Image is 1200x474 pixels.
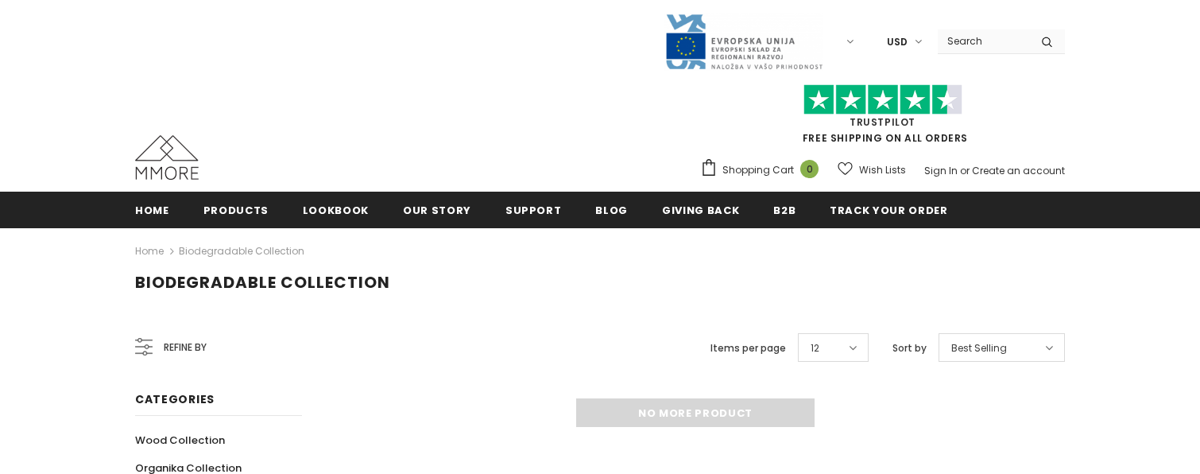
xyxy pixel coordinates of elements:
span: B2B [773,203,795,218]
span: Lookbook [303,203,369,218]
span: Categories [135,391,215,407]
a: B2B [773,192,795,227]
a: Wish Lists [838,156,906,184]
label: Sort by [892,340,927,356]
a: Our Story [403,192,471,227]
span: Giving back [662,203,739,218]
a: Shopping Cart 0 [700,158,826,182]
a: Home [135,242,164,261]
span: Shopping Cart [722,162,794,178]
a: Giving back [662,192,739,227]
span: Home [135,203,169,218]
span: 12 [811,340,819,356]
span: Wish Lists [859,162,906,178]
span: FREE SHIPPING ON ALL ORDERS [700,91,1065,145]
a: Trustpilot [850,115,915,129]
a: Wood Collection [135,426,225,454]
span: support [505,203,562,218]
img: MMORE Cases [135,135,199,180]
a: Track your order [830,192,947,227]
a: Lookbook [303,192,369,227]
span: Wood Collection [135,433,225,448]
span: USD [887,34,908,50]
a: Javni Razpis [664,34,823,48]
label: Items per page [710,340,786,356]
span: or [960,164,970,177]
a: support [505,192,562,227]
a: Biodegradable Collection [179,244,304,258]
a: Create an account [972,164,1065,177]
span: 0 [800,160,819,178]
a: Products [203,192,269,227]
span: Refine by [164,339,207,356]
span: Our Story [403,203,471,218]
a: Home [135,192,169,227]
span: Blog [595,203,628,218]
span: Biodegradable Collection [135,271,390,293]
span: Track your order [830,203,947,218]
a: Sign In [924,164,958,177]
img: Trust Pilot Stars [803,84,962,115]
input: Search Site [938,29,1029,52]
img: Javni Razpis [664,13,823,71]
a: Blog [595,192,628,227]
span: Best Selling [951,340,1007,356]
span: Products [203,203,269,218]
